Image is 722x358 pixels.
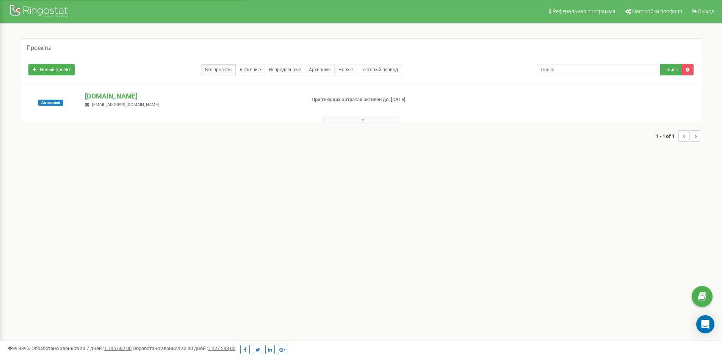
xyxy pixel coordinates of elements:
span: Активный [38,100,63,106]
span: 99,989% [8,345,30,351]
a: Тестовый период [357,64,402,75]
span: 1 - 1 of 1 [656,130,678,142]
u: 1 745 662,00 [104,345,132,351]
div: Open Intercom Messenger [696,315,714,333]
span: Настройки профиля [632,8,682,14]
p: При текущих затратах активен до: [DATE] [312,96,469,103]
a: Непродленные [265,64,305,75]
nav: ... [656,123,701,149]
p: [DOMAIN_NAME] [85,91,299,101]
span: Реферальная программа [553,8,616,14]
a: Новые [334,64,357,75]
a: Архивные [305,64,335,75]
input: Поиск [536,64,661,75]
span: Обработано звонков за 7 дней : [31,345,132,351]
a: Новый проект [28,64,75,75]
a: Все проекты [201,64,236,75]
span: [EMAIL_ADDRESS][DOMAIN_NAME] [92,102,159,107]
span: Выход [698,8,714,14]
u: 7 427 293,00 [208,345,235,351]
span: Обработано звонков за 30 дней : [133,345,235,351]
h5: Проекты [27,45,52,52]
button: Поиск [660,64,682,75]
a: Активные [235,64,265,75]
